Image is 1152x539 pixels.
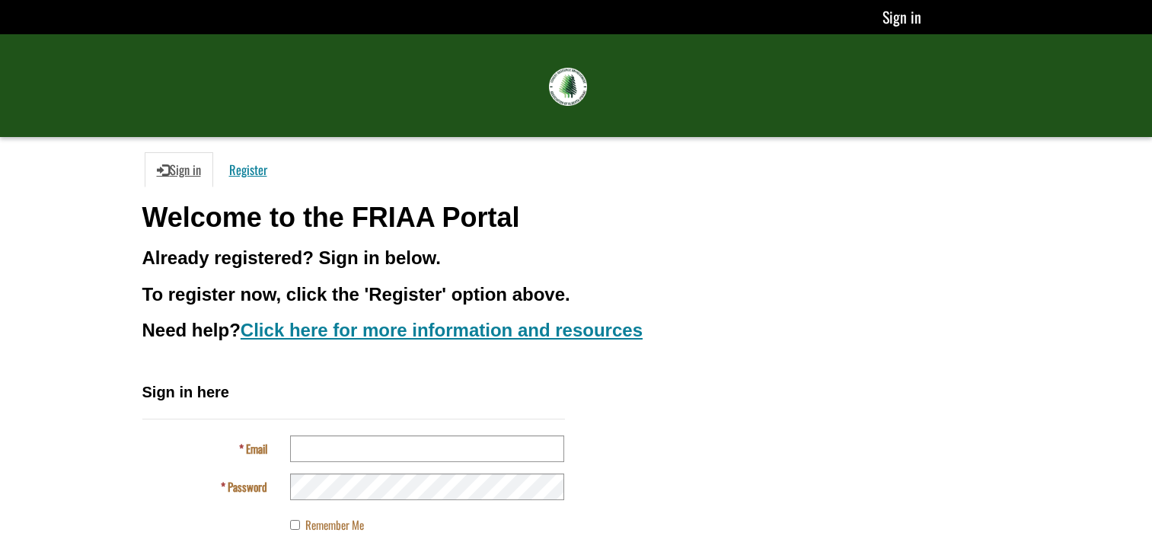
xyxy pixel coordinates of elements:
[241,320,643,340] a: Click here for more information and resources
[145,152,213,187] a: Sign in
[228,478,267,495] span: Password
[549,68,587,106] img: FRIAA Submissions Portal
[217,152,279,187] a: Register
[305,516,364,533] span: Remember Me
[142,384,229,400] span: Sign in here
[142,285,1010,305] h3: To register now, click the 'Register' option above.
[882,5,921,28] a: Sign in
[142,321,1010,340] h3: Need help?
[246,440,267,457] span: Email
[142,203,1010,233] h1: Welcome to the FRIAA Portal
[142,248,1010,268] h3: Already registered? Sign in below.
[290,520,300,530] input: Remember Me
